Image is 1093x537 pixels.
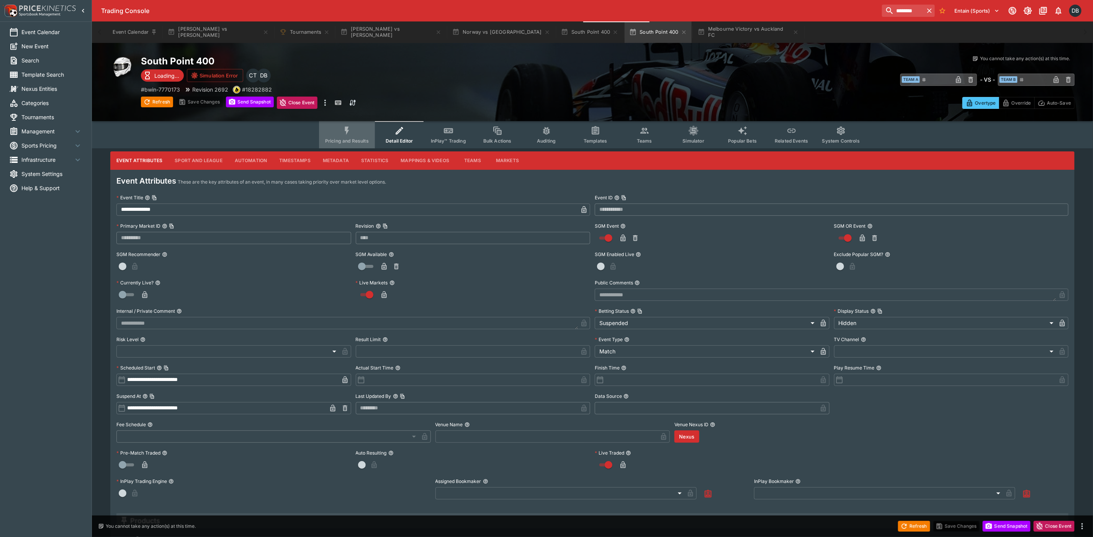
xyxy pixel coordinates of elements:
[376,223,381,229] button: RevisionCopy To Clipboard
[693,21,803,43] button: Melbourne Victory vs Auckland FC
[728,138,757,144] span: Popular Bets
[595,279,633,286] p: Public Comments
[319,121,866,148] div: Event type filters
[116,478,167,484] p: InPlay Trading Engine
[595,450,624,456] p: Live Traded
[595,365,620,371] p: Finish Time
[393,394,398,399] button: Last Updated ByCopy To Clipboard
[636,252,641,257] button: SGM Enabled Live
[490,151,525,170] button: Markets
[116,194,143,201] p: Event Title
[1034,97,1075,109] button: Auto-Save
[395,365,401,371] button: Actual Start Time
[962,97,1075,109] div: Start From
[674,430,699,443] button: Nexus
[169,479,174,484] button: InPlay Trading Engine
[177,309,182,314] button: Internal / Private Comment
[1078,522,1087,531] button: more
[595,251,634,258] p: SGM Enabled Live
[116,279,154,286] p: Currently Live?
[595,308,629,314] p: Betting Status
[962,97,999,109] button: Overtype
[455,151,490,170] button: Teams
[154,72,179,80] p: Loading...
[635,280,640,286] button: Public Comments
[356,450,387,456] p: Auto Resulting
[431,138,466,144] span: InPlay™ Trading
[110,55,135,80] img: motorracing.png
[19,5,76,11] img: PriceKinetics
[898,521,930,532] button: Refresh
[21,170,82,178] span: System Settings
[116,176,176,186] h4: Event Attributes
[21,99,82,107] span: Categories
[141,85,180,94] p: Copy To Clipboard
[595,223,619,229] p: SGM Event
[621,365,627,371] button: Finish Time
[1020,487,1034,501] button: Assign to Me
[355,151,395,170] button: Statistics
[867,223,873,229] button: SGM OR Event
[902,76,920,83] span: Team A
[356,365,394,371] p: Actual Start Time
[885,252,890,257] button: Exclude Popular SGM?
[192,85,228,94] p: Revision 2692
[388,450,394,456] button: Auto Resulting
[400,394,405,399] button: Copy To Clipboard
[162,223,167,229] button: Primary Market IDCopy To Clipboard
[164,365,169,371] button: Copy To Clipboard
[229,151,273,170] button: Automation
[356,251,387,258] p: SGM Available
[584,138,607,144] span: Templates
[106,523,196,530] p: You cannot take any action(s) at this time.
[226,97,274,107] button: Send Snapshot
[116,393,141,399] p: Suspend At
[595,393,622,399] p: Data Source
[465,422,470,427] button: Venue Name
[21,156,73,164] span: Infrastructure
[116,308,175,314] p: Internal / Private Comment
[21,42,82,50] span: New Event
[149,394,155,399] button: Copy To Clipboard
[356,393,391,399] p: Last Updated By
[21,113,82,121] span: Tournaments
[983,521,1031,532] button: Send Snapshot
[620,223,626,229] button: SGM Event
[1067,2,1084,19] button: Daniel Beswick
[595,317,817,329] div: Suspended
[1052,4,1065,18] button: Notifications
[834,223,866,229] p: SGM OR Event
[275,21,334,43] button: Tournaments
[257,69,271,82] div: Daniel Beswick
[1047,99,1071,107] p: Auto-Save
[21,85,82,93] span: Nexus Entities
[834,317,1057,329] div: Hidden
[317,151,355,170] button: Metadata
[870,309,876,314] button: Display StatusCopy To Clipboard
[625,21,692,43] button: South Point 400
[950,5,1004,17] button: Select Tenant
[101,7,879,15] div: Trading Console
[1034,521,1075,532] button: Close Event
[621,195,627,200] button: Copy To Clipboard
[163,21,273,43] button: [PERSON_NAME] vs [PERSON_NAME]
[483,479,488,484] button: Assigned Bookmaker
[483,138,512,144] span: Bulk Actions
[876,365,882,371] button: Play Resume Time
[116,223,160,229] p: Primary Market ID
[701,487,715,501] button: Assign to Me
[155,280,160,286] button: Currently Live?
[116,450,160,456] p: Pre-Match Traded
[116,421,146,428] p: Fee Schedule
[242,85,272,94] p: Copy To Clipboard
[775,138,808,144] span: Related Events
[395,151,456,170] button: Mappings & Videos
[834,336,859,343] p: TV Channel
[383,223,388,229] button: Copy To Clipboard
[1036,4,1050,18] button: Documentation
[1006,4,1019,18] button: Connected to PK
[21,141,73,149] span: Sports Pricing
[21,28,82,36] span: Event Calendar
[626,450,631,456] button: Live Traded
[2,3,18,18] img: PriceKinetics Logo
